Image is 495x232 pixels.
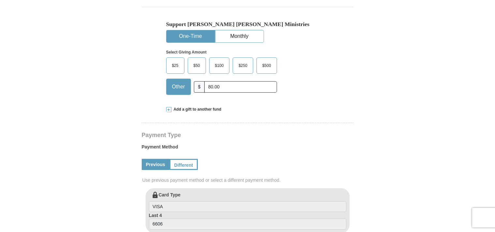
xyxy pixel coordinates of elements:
[149,212,346,230] label: Last 4
[142,159,169,170] a: Previous
[194,81,205,93] span: $
[142,132,354,138] h4: Payment Type
[142,144,354,153] label: Payment Method
[169,82,188,92] span: Other
[166,50,207,54] strong: Select Giving Amount
[190,61,203,70] span: $50
[169,61,182,70] span: $25
[149,192,346,212] label: Card Type
[212,61,227,70] span: $100
[235,61,251,70] span: $250
[149,201,346,212] input: Card Type
[166,21,329,28] h5: Support [PERSON_NAME] [PERSON_NAME] Ministries
[259,61,274,70] span: $500
[215,30,264,42] button: Monthly
[149,219,346,230] input: Last 4
[142,177,354,183] span: Use previous payment method or select a different payment method.
[169,159,198,170] a: Different
[167,30,215,42] button: One-Time
[204,81,277,93] input: Other Amount
[171,107,222,112] span: Add a gift to another fund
